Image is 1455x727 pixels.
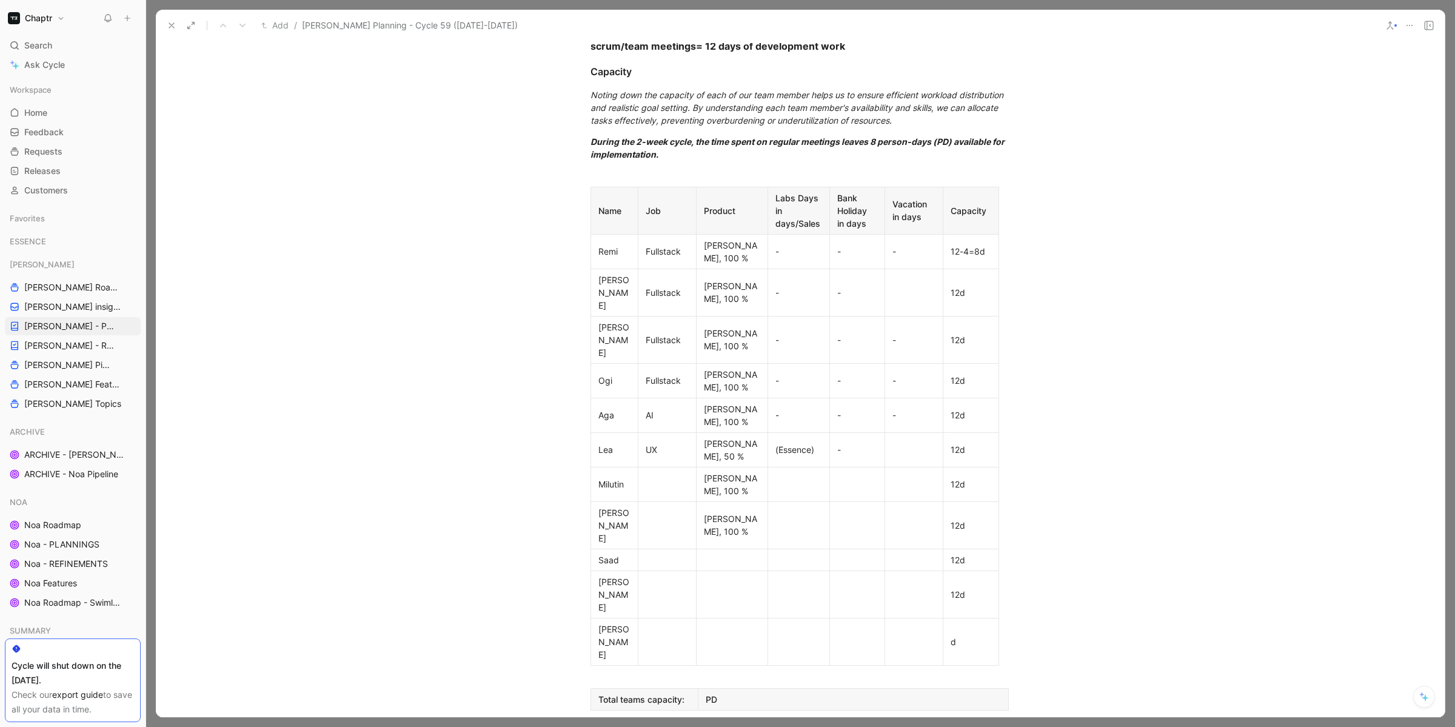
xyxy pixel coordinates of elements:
[24,38,52,53] span: Search
[5,465,141,483] a: ARCHIVE - Noa Pipeline
[704,204,760,217] div: Product
[5,255,141,413] div: [PERSON_NAME][PERSON_NAME] Roadmap - open items[PERSON_NAME] insights[PERSON_NAME] - PLANNINGS[PE...
[24,359,113,371] span: [PERSON_NAME] Pipeline
[706,693,1001,706] div: PD
[892,198,935,223] div: Vacation in days
[951,245,991,258] div: 12-4=8d
[775,443,822,456] div: (Essence)
[951,519,991,532] div: 12d
[598,204,630,217] div: Name
[590,25,1006,52] strong: 4 weeks: 3 weeks, 1 week onsite meeting→ 20 days-5 days onsite meeting- 3 days for scrum/team mee...
[704,437,760,463] div: [PERSON_NAME], 50 %
[258,18,292,33] button: Add
[837,443,877,456] div: -
[5,375,141,394] a: [PERSON_NAME] Features
[775,245,822,258] div: -
[837,245,877,258] div: -
[775,333,822,346] div: -
[24,378,124,390] span: [PERSON_NAME] Features
[12,688,134,717] div: Check our to save all your data in time.
[837,374,877,387] div: -
[598,245,630,258] div: Remi
[951,409,991,421] div: 12d
[951,443,991,456] div: 12d
[598,575,630,614] div: [PERSON_NAME]
[302,18,518,33] span: [PERSON_NAME] Planning - Cycle 59 ([DATE]-[DATE])
[24,184,68,196] span: Customers
[892,409,935,421] div: -
[646,204,689,217] div: Job
[775,192,822,230] div: Labs Days in days/Sales
[24,449,127,461] span: ARCHIVE - [PERSON_NAME] Pipeline
[5,56,141,74] a: Ask Cycle
[837,333,877,346] div: -
[646,286,689,299] div: Fullstack
[590,90,1006,126] em: Noting down the capacity of each of our team member helps us to ensure efficient workload distrib...
[24,301,124,313] span: [PERSON_NAME] insights
[10,625,51,637] span: SUMMARY
[598,623,630,661] div: [PERSON_NAME]
[24,597,124,609] span: Noa Roadmap - Swimlanes
[892,374,935,387] div: -
[5,516,141,534] a: Noa Roadmap
[704,472,760,497] div: [PERSON_NAME], 100 %
[598,321,630,359] div: [PERSON_NAME]
[5,555,141,573] a: Noa - REFINEMENTS
[837,192,877,230] div: Bank Holiday in days
[10,426,45,438] span: ARCHIVE
[5,81,141,99] div: Workspace
[951,286,991,299] div: 12d
[5,356,141,374] a: [PERSON_NAME] Pipeline
[775,286,822,299] div: -
[5,278,141,296] a: [PERSON_NAME] Roadmap - open items
[5,123,141,141] a: Feedback
[5,181,141,199] a: Customers
[646,333,689,346] div: Fullstack
[704,368,760,394] div: [PERSON_NAME], 100 %
[10,258,75,270] span: [PERSON_NAME]
[598,693,691,706] div: Total teams capacity:
[24,146,62,158] span: Requests
[24,126,64,138] span: Feedback
[598,506,630,544] div: [PERSON_NAME]
[24,320,116,332] span: [PERSON_NAME] - PLANNINGS
[598,409,630,421] div: Aga
[5,298,141,316] a: [PERSON_NAME] insights
[704,327,760,352] div: [PERSON_NAME], 100 %
[294,18,297,33] span: /
[5,162,141,180] a: Releases
[590,64,1010,79] div: Capacity
[5,423,141,441] div: ARCHIVE
[5,446,141,464] a: ARCHIVE - [PERSON_NAME] Pipeline
[646,374,689,387] div: Fullstack
[5,493,141,511] div: NOA
[5,594,141,612] a: Noa Roadmap - Swimlanes
[5,232,141,250] div: ESSENCE
[598,273,630,312] div: [PERSON_NAME]
[704,280,760,305] div: [PERSON_NAME], 100 %
[10,212,45,224] span: Favorites
[10,496,27,508] span: NOA
[24,340,118,352] span: [PERSON_NAME] - REFINEMENTS
[892,245,935,258] div: -
[598,478,630,491] div: Milutin
[5,423,141,483] div: ARCHIVEARCHIVE - [PERSON_NAME] PipelineARCHIVE - Noa Pipeline
[5,337,141,355] a: [PERSON_NAME] - REFINEMENTS
[5,104,141,122] a: Home
[5,395,141,413] a: [PERSON_NAME] Topics
[951,588,991,601] div: 12d
[24,165,61,177] span: Releases
[837,409,877,421] div: -
[8,12,20,24] img: Chaptr
[5,142,141,161] a: Requests
[24,519,81,531] span: Noa Roadmap
[5,574,141,592] a: Noa Features
[704,403,760,428] div: [PERSON_NAME], 100 %
[24,577,77,589] span: Noa Features
[646,409,689,421] div: AI
[5,493,141,612] div: NOANoa RoadmapNoa - PLANNINGSNoa - REFINEMENTSNoa FeaturesNoa Roadmap - Swimlanes
[704,512,760,538] div: [PERSON_NAME], 100 %
[24,558,108,570] span: Noa - REFINEMENTS
[5,535,141,554] a: Noa - PLANNINGS
[646,245,689,258] div: Fullstack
